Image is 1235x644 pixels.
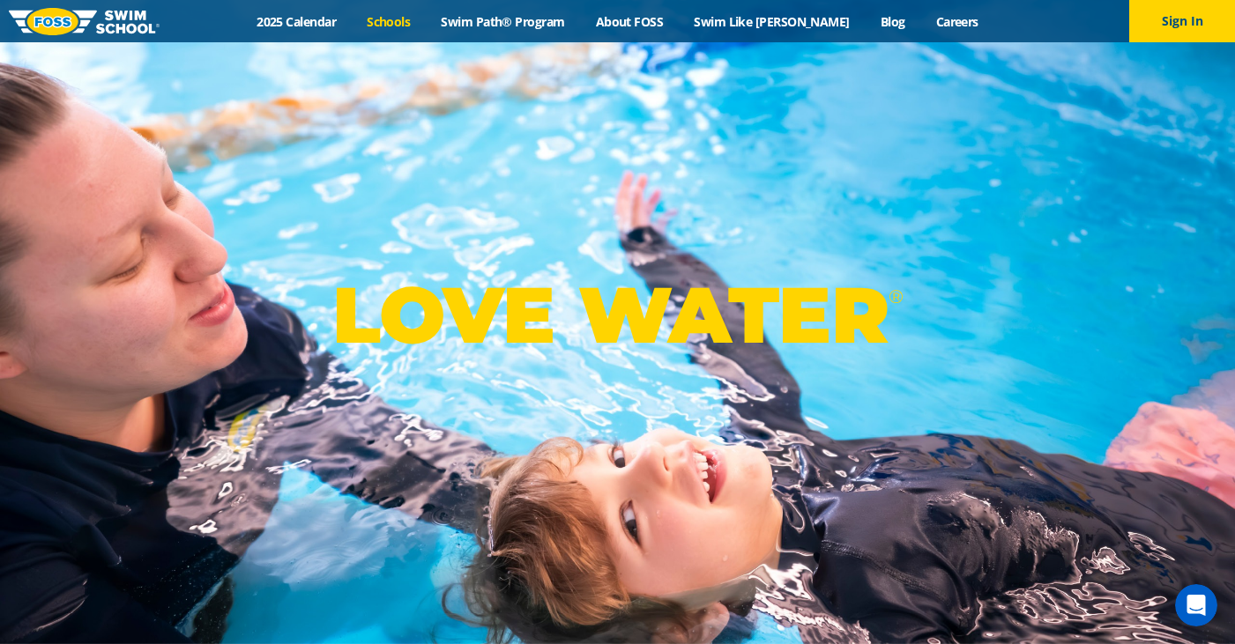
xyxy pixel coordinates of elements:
[242,13,352,30] a: 2025 Calendar
[332,268,903,362] p: LOVE WATER
[426,13,580,30] a: Swim Path® Program
[865,13,920,30] a: Blog
[580,13,679,30] a: About FOSS
[679,13,866,30] a: Swim Like [PERSON_NAME]
[352,13,426,30] a: Schools
[9,8,160,35] img: FOSS Swim School Logo
[1175,584,1217,626] iframe: Intercom live chat
[889,285,903,307] sup: ®
[920,13,993,30] a: Careers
